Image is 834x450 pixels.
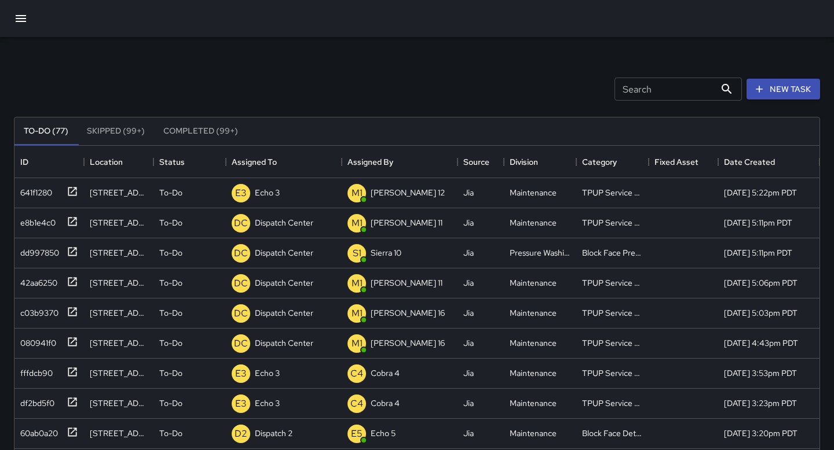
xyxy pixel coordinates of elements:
[90,427,148,439] div: 285 23rd Street
[724,397,797,409] div: 8/11/2025, 3:23pm PDT
[352,276,363,290] p: M1
[463,337,474,349] div: Jia
[724,146,775,178] div: Date Created
[371,397,400,409] p: Cobra 4
[649,146,718,178] div: Fixed Asset
[255,397,280,409] p: Echo 3
[718,146,820,178] div: Date Created
[348,146,393,178] div: Assigned By
[510,367,557,379] div: Maintenance
[582,277,643,289] div: TPUP Service Requested
[463,397,474,409] div: Jia
[352,307,363,320] p: M1
[90,247,148,259] div: 469 10th Street
[352,216,363,230] p: M1
[510,187,557,198] div: Maintenance
[90,397,148,409] div: 2430 Broadway
[352,186,363,200] p: M1
[234,337,248,351] p: DC
[16,182,52,198] div: 641f1280
[371,187,445,198] p: [PERSON_NAME] 12
[458,146,504,178] div: Source
[16,333,56,349] div: 080941f0
[16,393,54,409] div: df2bd5f0
[724,337,798,349] div: 8/11/2025, 4:43pm PDT
[16,423,58,439] div: 60ab0a20
[582,397,643,409] div: TPUP Service Requested
[504,146,576,178] div: Division
[724,427,798,439] div: 8/11/2025, 3:20pm PDT
[235,397,247,411] p: E3
[255,187,280,198] p: Echo 3
[159,247,182,259] p: To-Do
[90,367,148,379] div: 230 Bay Place
[463,427,474,439] div: Jia
[255,277,313,289] p: Dispatch Center
[255,247,313,259] p: Dispatch Center
[234,276,248,290] p: DC
[582,217,643,228] div: TPUP Service Requested
[463,247,474,259] div: Jia
[90,307,148,319] div: 824 Franklin Street
[255,337,313,349] p: Dispatch Center
[234,307,248,320] p: DC
[724,277,798,289] div: 8/11/2025, 5:06pm PDT
[234,246,248,260] p: DC
[510,337,557,349] div: Maintenance
[16,272,57,289] div: 42aa6250
[159,337,182,349] p: To-Do
[747,79,820,100] button: New Task
[463,277,474,289] div: Jia
[463,367,474,379] div: Jia
[234,216,248,230] p: DC
[463,187,474,198] div: Jia
[255,217,313,228] p: Dispatch Center
[90,337,148,349] div: 441 9th Street
[235,186,247,200] p: E3
[371,427,396,439] p: Echo 5
[14,117,78,145] button: To-Do (77)
[20,146,28,178] div: ID
[510,397,557,409] div: Maintenance
[582,367,643,379] div: TPUP Service Requested
[90,217,148,228] div: 2400 Webster Street
[159,427,182,439] p: To-Do
[463,217,474,228] div: Jia
[371,217,442,228] p: [PERSON_NAME] 11
[255,427,292,439] p: Dispatch 2
[463,307,474,319] div: Jia
[153,146,226,178] div: Status
[235,367,247,381] p: E3
[352,337,363,351] p: M1
[582,146,617,178] div: Category
[724,307,798,319] div: 8/11/2025, 5:03pm PDT
[582,187,643,198] div: TPUP Service Requested
[463,146,489,178] div: Source
[353,246,361,260] p: S1
[510,247,570,259] div: Pressure Washing
[582,427,643,439] div: Block Face Detailed
[576,146,649,178] div: Category
[159,187,182,198] p: To-Do
[510,307,557,319] div: Maintenance
[159,217,182,228] p: To-Do
[90,146,123,178] div: Location
[371,307,445,319] p: [PERSON_NAME] 16
[16,303,58,319] div: c03b9370
[16,363,53,379] div: fffdcb90
[582,247,643,259] div: Block Face Pressure Washed
[510,146,538,178] div: Division
[226,146,342,178] div: Assigned To
[16,212,56,228] div: e8b1e4c0
[235,427,247,441] p: D2
[350,397,363,411] p: C4
[582,337,643,349] div: TPUP Service Requested
[724,367,797,379] div: 8/11/2025, 3:53pm PDT
[159,307,182,319] p: To-Do
[16,242,59,259] div: dd997850
[232,146,277,178] div: Assigned To
[724,187,797,198] div: 8/11/2025, 5:22pm PDT
[78,117,154,145] button: Skipped (99+)
[724,217,792,228] div: 8/11/2025, 5:11pm PDT
[255,307,313,319] p: Dispatch Center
